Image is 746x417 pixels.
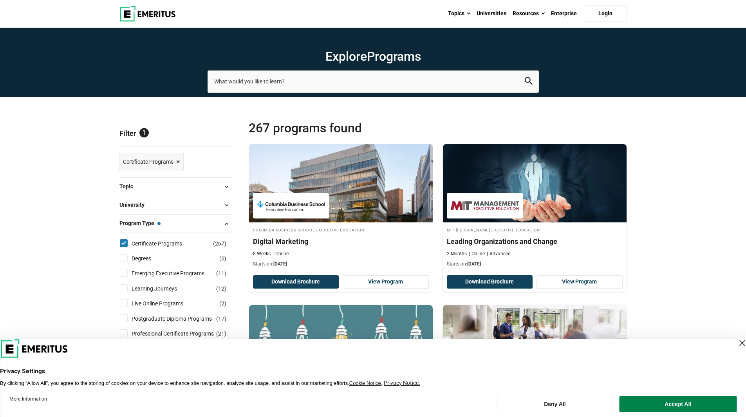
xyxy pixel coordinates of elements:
[221,300,224,307] span: 2
[447,251,467,257] p: 2 Months
[208,129,233,139] a: Reset all
[119,199,233,211] button: University
[249,120,438,136] span: 267 Programs found
[219,254,226,263] span: ( )
[132,254,167,263] a: Degrees
[249,144,433,272] a: Sales and Marketing Course by Columbia Business School Executive Education - September 4, 2025 Co...
[218,270,224,276] span: 11
[132,269,220,278] a: Emerging Executive Programs
[119,219,161,227] span: Program Type
[119,120,233,146] p: Filter
[253,226,429,233] h4: Columbia Business School Executive Education
[123,157,173,166] span: Certificate Programs
[218,330,224,337] span: 21
[443,144,627,222] img: Leading Organizations and Change | Online Leadership Course
[469,251,485,257] p: Online
[367,49,421,64] span: Programs
[525,79,533,87] a: search
[443,144,627,272] a: Leadership Course by MIT Sloan Executive Education - September 4, 2025 MIT Sloan Executive Educat...
[273,251,289,257] p: Online
[132,314,228,323] a: Postgraduate Diploma Programs
[253,261,429,267] p: Starts on:
[215,240,224,247] span: 267
[447,236,623,246] h4: Leading Organizations and Change
[447,261,623,267] p: Starts on:
[216,314,226,323] span: ( )
[216,284,226,293] span: ( )
[216,329,226,338] span: ( )
[249,144,433,222] img: Digital Marketing | Online Sales and Marketing Course
[584,5,627,22] a: Login
[176,156,180,168] span: ×
[218,285,224,292] span: 12
[253,275,339,289] button: Download Brochure
[119,181,233,193] button: Topic
[257,197,325,215] img: Columbia Business School Executive Education
[343,275,429,289] a: View Program
[213,239,226,248] span: ( )
[208,49,539,64] h1: Explore
[253,251,271,257] p: 8 Weeks
[216,269,226,278] span: ( )
[119,200,151,209] span: University
[208,70,539,92] input: search-page
[119,182,139,191] span: Topic
[467,261,481,267] span: [DATE]
[132,284,193,293] a: Learning Journeys
[447,275,533,289] button: Download Brochure
[132,329,229,338] a: Professional Certificate Programs
[447,226,623,233] h4: MIT [PERSON_NAME] Executive Education
[119,218,233,229] button: Program Type
[139,128,149,137] span: 1
[249,305,433,383] img: Innovation of Products and Services: MIT’s Approach to Design Thinking | Online Product Design an...
[119,153,184,171] a: Certificate Programs ×
[132,299,199,308] a: Live Online Programs
[221,255,224,262] span: 6
[132,239,198,248] a: Certificate Programs
[536,275,623,289] a: View Program
[525,77,533,86] button: search
[218,316,224,322] span: 17
[273,261,287,267] span: [DATE]
[443,305,627,383] img: Leading Digital Transformation in Health Care | Online Healthcare Course
[487,251,511,257] p: Advanced
[253,236,429,246] h4: Digital Marketing
[451,197,519,215] img: MIT Sloan Executive Education
[219,299,226,308] span: ( )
